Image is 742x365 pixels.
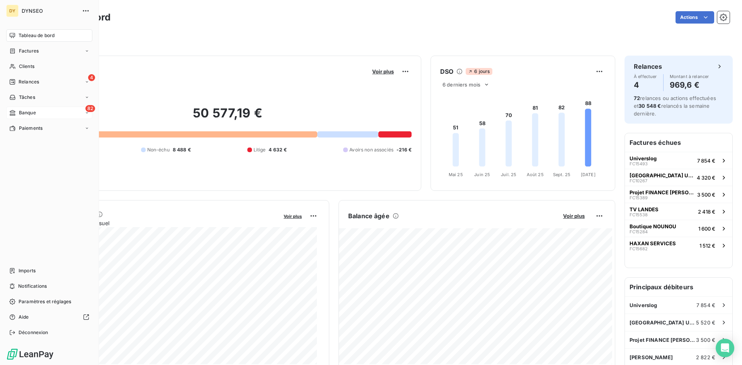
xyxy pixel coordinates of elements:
[634,62,662,71] h6: Relances
[634,95,716,117] span: relances ou actions effectuées et relancés la semaine dernière.
[634,74,657,79] span: À effectuer
[19,267,36,274] span: Imports
[44,219,278,227] span: Chiffre d'affaires mensuel
[696,354,715,360] span: 2 822 €
[625,220,732,237] button: Boutique NOUNOUFC152841 600 €
[474,172,490,177] tspan: Juin 25
[630,172,694,178] span: [GEOGRAPHIC_DATA] UPEC
[630,246,648,251] span: FC15682
[630,319,696,326] span: [GEOGRAPHIC_DATA] UPEC
[281,212,304,219] button: Voir plus
[85,105,95,112] span: 82
[698,209,715,215] span: 2 418 €
[630,212,648,217] span: FC15538
[670,74,709,79] span: Montant à relancer
[19,94,35,101] span: Tâches
[638,103,661,109] span: 30 548 €
[630,229,648,234] span: FC15284
[630,206,659,212] span: TV LANDES
[19,63,34,70] span: Clients
[284,214,302,219] span: Voir plus
[449,172,463,177] tspan: Mai 25
[625,133,732,152] h6: Factures échues
[19,125,43,132] span: Paiements
[630,240,676,246] span: HAXAN SERVICES
[676,11,714,24] button: Actions
[147,146,170,153] span: Non-échu
[581,172,596,177] tspan: [DATE]
[625,203,732,220] button: TV LANDESFC155382 418 €
[630,178,647,183] span: FC10267
[19,78,39,85] span: Relances
[696,337,715,343] span: 3 500 €
[18,283,47,290] span: Notifications
[699,243,715,249] span: 1 512 €
[561,212,587,219] button: Voir plus
[696,319,715,326] span: 5 520 €
[6,348,54,360] img: Logo LeanPay
[716,339,734,357] div: Open Intercom Messenger
[6,5,19,17] div: DY
[625,237,732,254] button: HAXAN SERVICESFC156821 512 €
[254,146,266,153] span: Litige
[19,32,54,39] span: Tableau de bord
[466,68,492,75] span: 6 jours
[630,195,648,200] span: FC15389
[630,223,676,229] span: Boutique NOUNOU
[44,105,412,129] h2: 50 577,19 €
[625,169,732,186] button: [GEOGRAPHIC_DATA] UPECFC102674 320 €
[370,68,396,75] button: Voir plus
[630,354,673,360] span: [PERSON_NAME]
[697,192,715,198] span: 3 500 €
[630,155,657,161] span: Universlog
[269,146,287,153] span: 4 632 €
[630,189,694,195] span: Projet FINANCE [PERSON_NAME]
[348,211,390,221] h6: Balance âgée
[630,337,696,343] span: Projet FINANCE [PERSON_NAME]
[19,109,36,116] span: Banque
[440,67,453,76] h6: DSO
[173,146,191,153] span: 8 488 €
[670,79,709,91] h4: 969,6 €
[634,95,640,101] span: 72
[625,278,732,296] h6: Principaux débiteurs
[372,68,394,75] span: Voir plus
[625,152,732,169] button: UniverslogFC154937 854 €
[6,311,92,323] a: Aide
[563,213,585,219] span: Voir plus
[527,172,544,177] tspan: Août 25
[501,172,516,177] tspan: Juil. 25
[19,48,39,54] span: Factures
[630,161,648,166] span: FC15493
[697,158,715,164] span: 7 854 €
[22,8,77,14] span: DYNSEO
[697,175,715,181] span: 4 320 €
[625,186,732,203] button: Projet FINANCE [PERSON_NAME]FC153893 500 €
[397,146,412,153] span: -216 €
[553,172,570,177] tspan: Sept. 25
[634,79,657,91] h4: 4
[88,74,95,81] span: 4
[630,302,657,308] span: Universlog
[19,298,71,305] span: Paramètres et réglages
[698,226,715,232] span: 1 600 €
[19,314,29,321] span: Aide
[19,329,48,336] span: Déconnexion
[349,146,393,153] span: Avoirs non associés
[442,81,480,88] span: 6 derniers mois
[696,302,715,308] span: 7 854 €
